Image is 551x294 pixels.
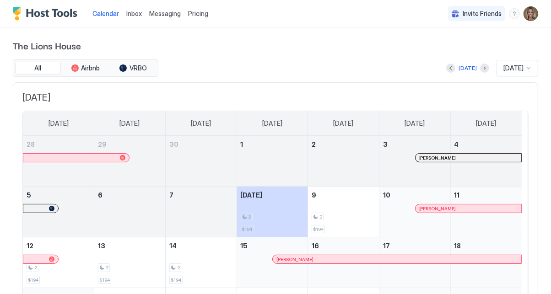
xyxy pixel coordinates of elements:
[237,136,308,187] td: October 1, 2025
[459,64,477,72] div: [DATE]
[308,237,379,254] a: October 16, 2025
[169,191,173,199] span: 7
[23,237,94,288] td: October 12, 2025
[149,10,181,17] span: Messaging
[165,136,237,187] td: September 30, 2025
[383,242,390,250] span: 17
[34,265,37,271] span: 2
[383,140,388,148] span: 3
[111,111,149,136] a: Monday
[379,187,450,203] a: October 10, 2025
[276,257,517,262] div: [PERSON_NAME]
[463,10,502,18] span: Invite Friends
[94,136,165,153] a: September 29, 2025
[166,136,237,153] a: September 30, 2025
[324,111,363,136] a: Thursday
[237,187,308,203] a: October 8, 2025
[241,242,248,250] span: 15
[106,265,108,271] span: 2
[98,191,103,199] span: 6
[23,237,94,254] a: October 12, 2025
[379,136,450,153] a: October 3, 2025
[15,62,61,75] button: All
[312,140,316,148] span: 2
[81,64,100,72] span: Airbnb
[237,237,308,254] a: October 15, 2025
[98,140,107,148] span: 29
[130,64,147,72] span: VRBO
[241,140,243,148] span: 1
[27,242,33,250] span: 12
[98,242,105,250] span: 13
[379,187,451,237] td: October 10, 2025
[379,136,451,187] td: October 3, 2025
[126,9,142,18] a: Inbox
[126,10,142,17] span: Inbox
[248,214,251,220] span: 2
[312,191,316,199] span: 9
[49,119,69,128] span: [DATE]
[27,140,35,148] span: 28
[237,187,308,237] td: October 8, 2025
[308,187,379,237] td: October 9, 2025
[383,191,390,199] span: 10
[94,237,165,254] a: October 13, 2025
[237,237,308,288] td: October 15, 2025
[419,155,518,161] div: [PERSON_NAME]
[419,155,456,161] span: [PERSON_NAME]
[9,263,31,285] iframe: Intercom live chat
[454,242,461,250] span: 18
[94,136,166,187] td: September 29, 2025
[63,62,108,75] button: Airbnb
[191,119,211,128] span: [DATE]
[524,6,538,21] div: User profile
[503,64,524,72] span: [DATE]
[188,10,208,18] span: Pricing
[253,111,292,136] a: Wednesday
[308,187,379,203] a: October 9, 2025
[454,140,459,148] span: 4
[13,38,538,52] span: The Lions House
[405,119,425,128] span: [DATE]
[480,64,489,73] button: Next month
[379,237,450,254] a: October 17, 2025
[166,187,237,203] a: October 7, 2025
[169,140,178,148] span: 30
[27,191,31,199] span: 5
[99,277,110,283] span: $194
[379,237,451,288] td: October 17, 2025
[23,136,94,187] td: September 28, 2025
[94,237,166,288] td: October 13, 2025
[169,242,177,250] span: 14
[446,64,455,73] button: Previous month
[13,59,158,77] div: tab-group
[308,136,379,153] a: October 2, 2025
[313,226,324,232] span: $194
[23,136,94,153] a: September 28, 2025
[395,111,434,136] a: Friday
[450,237,522,288] td: October 18, 2025
[241,191,263,199] span: [DATE]
[262,119,282,128] span: [DATE]
[35,64,42,72] span: All
[476,119,496,128] span: [DATE]
[28,277,38,283] span: $194
[171,277,181,283] span: $194
[457,63,478,74] button: [DATE]
[319,214,322,220] span: 2
[165,187,237,237] td: October 7, 2025
[450,187,522,237] td: October 11, 2025
[509,8,520,19] div: menu
[454,191,460,199] span: 11
[22,92,529,103] span: [DATE]
[237,136,308,153] a: October 1, 2025
[110,62,156,75] button: VRBO
[419,206,518,212] div: [PERSON_NAME]
[23,187,94,203] a: October 5, 2025
[451,187,522,203] a: October 11, 2025
[39,111,78,136] a: Sunday
[120,119,140,128] span: [DATE]
[92,10,119,17] span: Calendar
[94,187,165,203] a: October 6, 2025
[334,119,354,128] span: [DATE]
